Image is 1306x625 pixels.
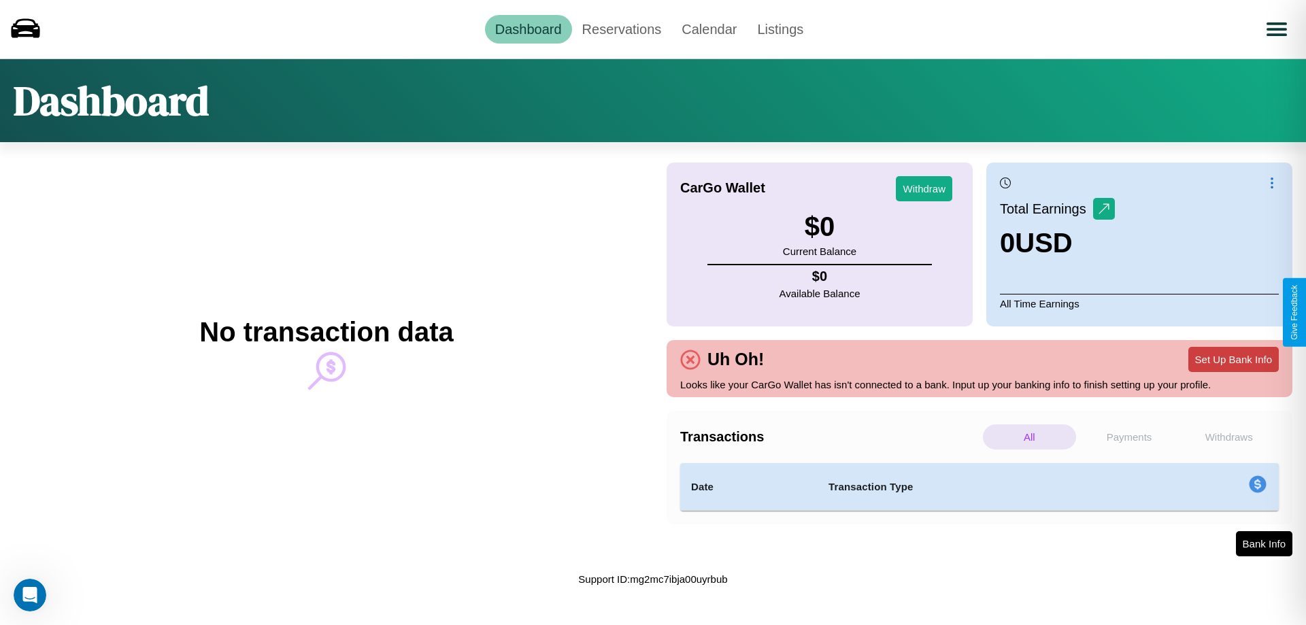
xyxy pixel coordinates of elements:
[828,479,1137,495] h4: Transaction Type
[701,350,771,369] h4: Uh Oh!
[572,15,672,44] a: Reservations
[680,429,979,445] h4: Transactions
[983,424,1076,450] p: All
[14,73,209,129] h1: Dashboard
[485,15,572,44] a: Dashboard
[783,242,856,260] p: Current Balance
[1182,424,1275,450] p: Withdraws
[680,463,1279,511] table: simple table
[680,375,1279,394] p: Looks like your CarGo Wallet has isn't connected to a bank. Input up your banking info to finish ...
[1000,294,1279,313] p: All Time Earnings
[896,176,952,201] button: Withdraw
[783,212,856,242] h3: $ 0
[1083,424,1176,450] p: Payments
[199,317,453,348] h2: No transaction data
[680,180,765,196] h4: CarGo Wallet
[1000,197,1093,221] p: Total Earnings
[780,269,860,284] h4: $ 0
[691,479,807,495] h4: Date
[14,579,46,611] iframe: Intercom live chat
[578,570,727,588] p: Support ID: mg2mc7ibja00uyrbub
[671,15,747,44] a: Calendar
[1188,347,1279,372] button: Set Up Bank Info
[780,284,860,303] p: Available Balance
[1236,531,1292,556] button: Bank Info
[1000,228,1115,258] h3: 0 USD
[747,15,814,44] a: Listings
[1258,10,1296,48] button: Open menu
[1290,285,1299,340] div: Give Feedback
